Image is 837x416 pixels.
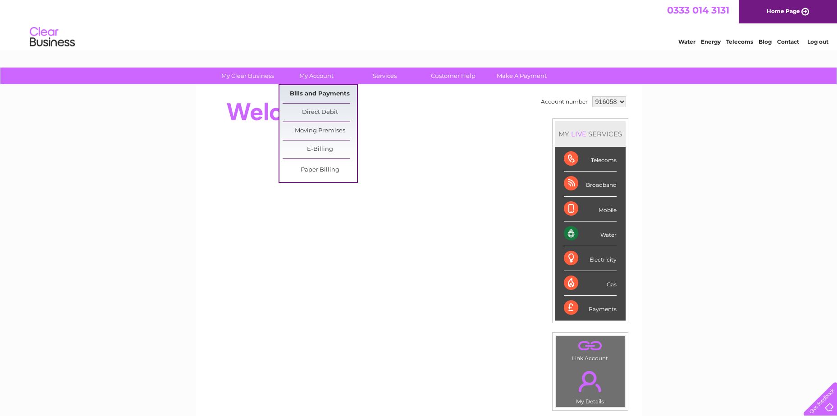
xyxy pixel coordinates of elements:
[416,68,490,84] a: Customer Help
[564,296,617,320] div: Payments
[539,94,590,109] td: Account number
[564,147,617,172] div: Telecoms
[210,68,285,84] a: My Clear Business
[777,38,799,45] a: Contact
[678,38,695,45] a: Water
[564,197,617,222] div: Mobile
[283,85,357,103] a: Bills and Payments
[555,121,626,147] div: MY SERVICES
[558,338,622,354] a: .
[564,271,617,296] div: Gas
[29,23,75,51] img: logo.png
[564,172,617,196] div: Broadband
[555,363,625,407] td: My Details
[807,38,828,45] a: Log out
[279,68,353,84] a: My Account
[558,366,622,397] a: .
[485,68,559,84] a: Make A Payment
[701,38,721,45] a: Energy
[726,38,753,45] a: Telecoms
[555,335,625,364] td: Link Account
[348,68,422,84] a: Services
[283,122,357,140] a: Moving Premises
[667,5,729,16] a: 0333 014 3131
[564,222,617,246] div: Water
[759,38,772,45] a: Blog
[569,130,588,138] div: LIVE
[206,5,632,44] div: Clear Business is a trading name of Verastar Limited (registered in [GEOGRAPHIC_DATA] No. 3667643...
[283,104,357,122] a: Direct Debit
[283,140,357,158] a: E-Billing
[564,246,617,271] div: Electricity
[283,161,357,179] a: Paper Billing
